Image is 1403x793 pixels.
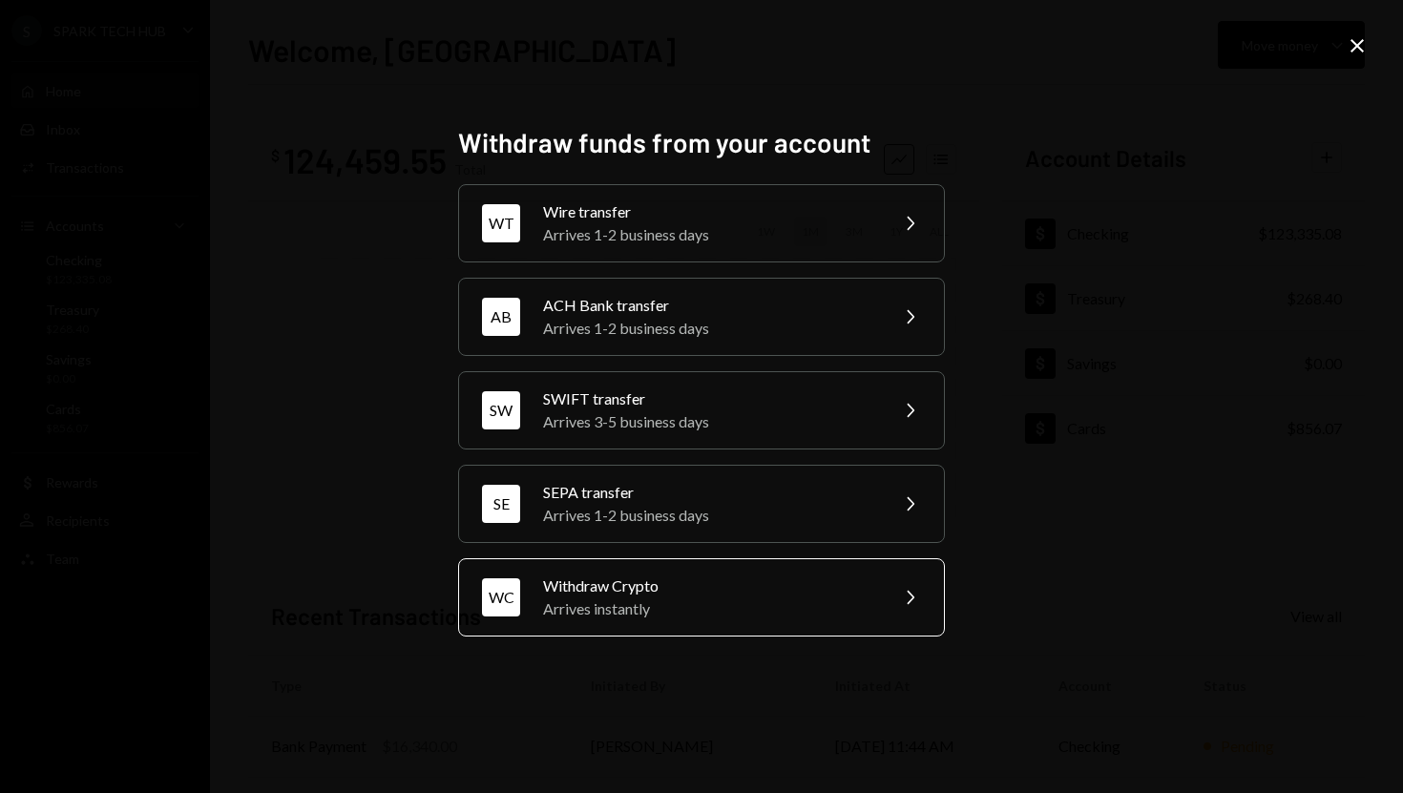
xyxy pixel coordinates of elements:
button: WCWithdraw CryptoArrives instantly [458,558,945,636]
h2: Withdraw funds from your account [458,124,945,161]
div: Arrives instantly [543,597,875,620]
button: SESEPA transferArrives 1-2 business days [458,465,945,543]
button: WTWire transferArrives 1-2 business days [458,184,945,262]
button: SWSWIFT transferArrives 3-5 business days [458,371,945,449]
button: ABACH Bank transferArrives 1-2 business days [458,278,945,356]
div: SEPA transfer [543,481,875,504]
div: WC [482,578,520,616]
div: Wire transfer [543,200,875,223]
div: AB [482,298,520,336]
div: SWIFT transfer [543,387,875,410]
div: SW [482,391,520,429]
div: Arrives 1-2 business days [543,317,875,340]
div: Withdraw Crypto [543,574,875,597]
div: WT [482,204,520,242]
div: Arrives 3-5 business days [543,410,875,433]
div: Arrives 1-2 business days [543,504,875,527]
div: ACH Bank transfer [543,294,875,317]
div: SE [482,485,520,523]
div: Arrives 1-2 business days [543,223,875,246]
